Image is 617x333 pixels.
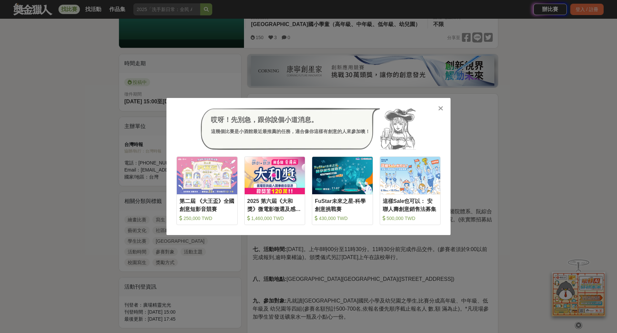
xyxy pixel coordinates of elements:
img: Cover Image [177,157,237,194]
img: Cover Image [245,157,305,194]
a: Cover Image2025 第六屆《大和獎》微電影徵選及感人實事分享 1,460,000 TWD [244,156,305,225]
a: Cover Image這樣Sale也可以： 安聯人壽創意銷售法募集 500,000 TWD [380,156,441,225]
div: 哎呀！先別急，跟你說個小道消息。 [211,115,370,125]
img: Avatar [380,108,416,150]
div: 500,000 TWD [383,215,438,222]
a: Cover ImageFuStar未來之星-科學創意挑戰賽 430,000 TWD [312,156,373,225]
div: 250,000 TWD [179,215,235,222]
a: Cover Image第二屆 《大王盃》全國創意短影音競賽 250,000 TWD [176,156,238,225]
img: Cover Image [312,157,373,194]
div: 這樣Sale也可以： 安聯人壽創意銷售法募集 [383,197,438,212]
div: 第二屆 《大王盃》全國創意短影音競賽 [179,197,235,212]
div: 這幾個比賽是小酒館最近最推薦的任務，適合像你這樣有創意的人來參加噢！ [211,128,370,135]
img: Cover Image [380,157,441,194]
div: 2025 第六屆《大和獎》微電影徵選及感人實事分享 [247,197,302,212]
div: 430,000 TWD [315,215,370,222]
div: 1,460,000 TWD [247,215,302,222]
div: FuStar未來之星-科學創意挑戰賽 [315,197,370,212]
